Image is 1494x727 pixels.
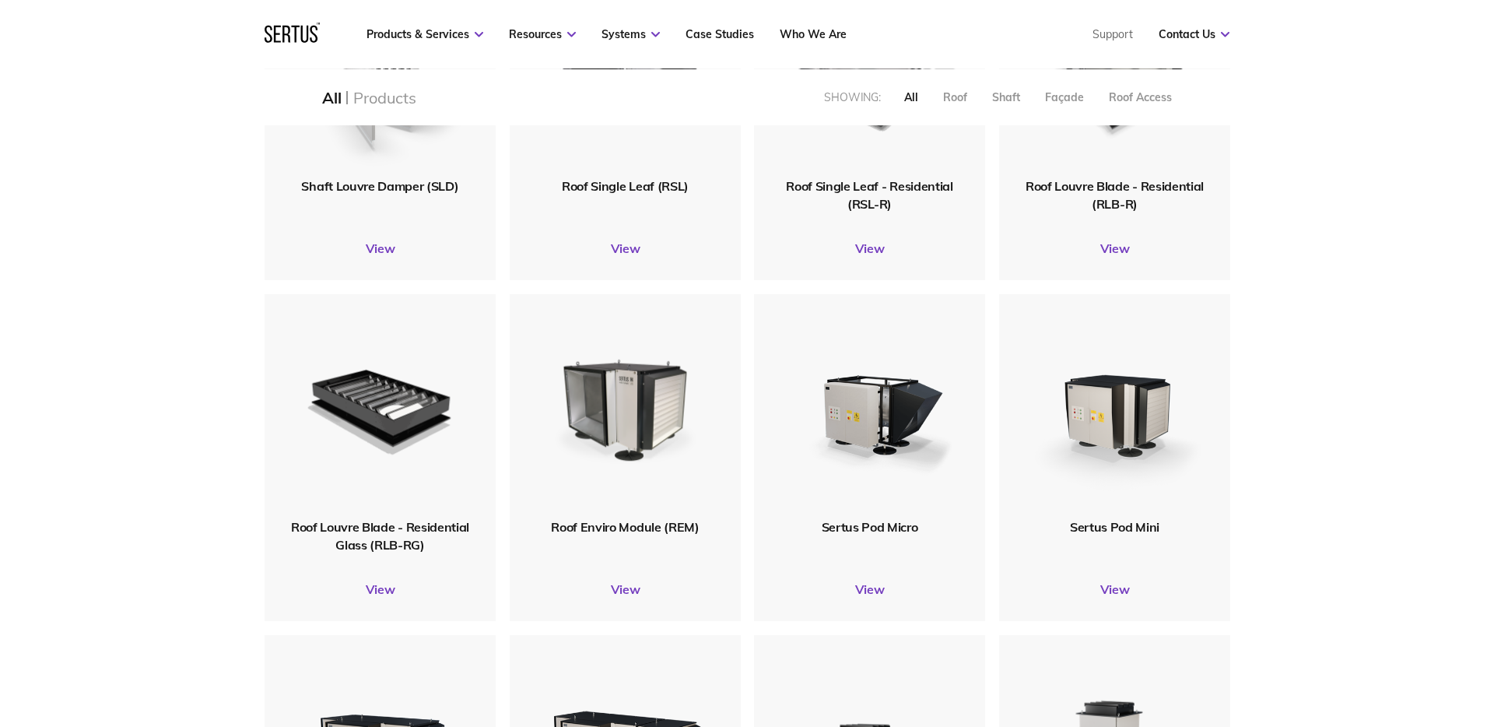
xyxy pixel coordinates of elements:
[1159,27,1229,41] a: Contact Us
[322,88,341,107] div: All
[353,88,416,107] div: Products
[510,581,741,597] a: View
[754,581,985,597] a: View
[822,519,918,535] span: Sertus Pod Micro
[1109,90,1172,104] div: Roof Access
[1092,27,1133,41] a: Support
[780,27,847,41] a: Who We Are
[1070,519,1159,535] span: Sertus Pod Mini
[999,581,1230,597] a: View
[754,241,985,256] a: View
[562,178,689,194] span: Roof Single Leaf (RSL)
[1045,90,1084,104] div: Façade
[943,90,967,104] div: Roof
[1416,652,1494,727] iframe: Chat Widget
[366,27,483,41] a: Products & Services
[686,27,754,41] a: Case Studies
[1026,178,1204,211] span: Roof Louvre Blade - Residential (RLB-R)
[999,241,1230,256] a: View
[904,90,918,104] div: All
[551,519,699,535] span: Roof Enviro Module (REM)
[265,241,496,256] a: View
[291,519,469,552] span: Roof Louvre Blade - Residential Glass (RLB-RG)
[824,90,881,104] div: Showing:
[992,90,1020,104] div: Shaft
[301,178,458,194] span: Shaft Louvre Damper (SLD)
[265,581,496,597] a: View
[601,27,660,41] a: Systems
[509,27,576,41] a: Resources
[510,241,741,256] a: View
[786,178,952,211] span: Roof Single Leaf - Residential (RSL-R)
